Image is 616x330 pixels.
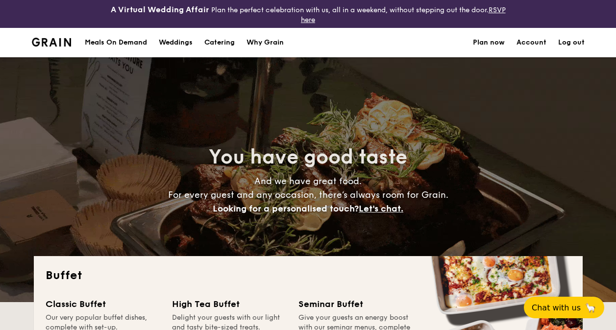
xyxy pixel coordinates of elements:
[32,38,72,47] a: Logotype
[198,28,241,57] a: Catering
[111,4,209,16] h4: A Virtual Wedding Affair
[79,28,153,57] a: Meals On Demand
[246,28,284,57] div: Why Grain
[153,28,198,57] a: Weddings
[46,268,571,283] h2: Buffet
[585,302,596,313] span: 🦙
[532,303,581,312] span: Chat with us
[359,203,403,214] span: Let's chat.
[473,28,505,57] a: Plan now
[204,28,235,57] h1: Catering
[159,28,193,57] div: Weddings
[85,28,147,57] div: Meals On Demand
[46,297,160,311] div: Classic Buffet
[172,297,287,311] div: High Tea Buffet
[558,28,585,57] a: Log out
[241,28,290,57] a: Why Grain
[32,38,72,47] img: Grain
[298,297,413,311] div: Seminar Buffet
[517,28,546,57] a: Account
[103,4,514,24] div: Plan the perfect celebration with us, all in a weekend, without stepping out the door.
[524,297,604,318] button: Chat with us🦙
